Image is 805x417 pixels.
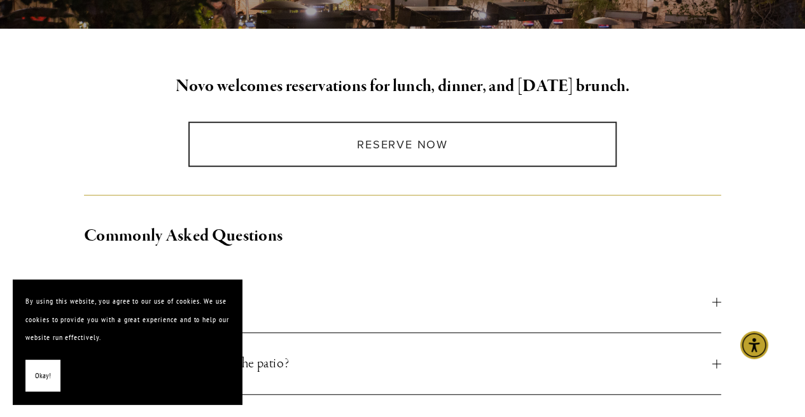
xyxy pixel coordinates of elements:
div: Accessibility Menu [740,331,768,359]
p: By using this website, you agree to our use of cookies. We use cookies to provide you with a grea... [25,292,229,347]
button: Okay! [25,360,60,392]
span: Okay! [35,367,51,385]
section: Cookie banner [13,279,242,404]
span: Do you charge corkage? [84,290,712,313]
button: Can I make a reservation for the patio? [84,333,721,394]
h2: Novo welcomes reservations for lunch, dinner, and [DATE] brunch. [84,73,721,100]
span: Can I make a reservation for the patio? [84,352,712,375]
button: Do you charge corkage? [84,271,721,332]
h2: Commonly Asked Questions [84,223,721,250]
a: Reserve Now [188,122,617,167]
